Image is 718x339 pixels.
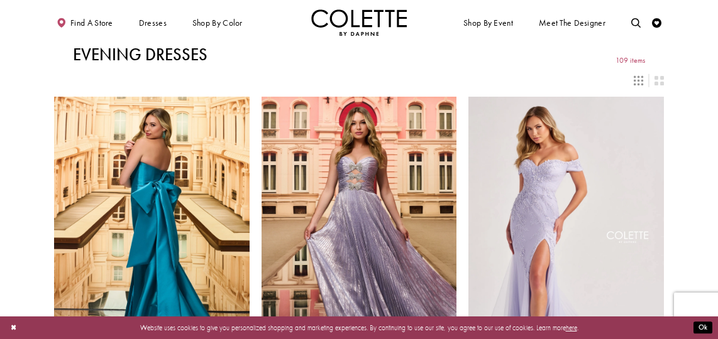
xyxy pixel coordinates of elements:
span: Dresses [139,18,167,28]
span: Shop by color [192,18,243,28]
a: Visit Home Page [311,9,407,36]
div: Layout Controls [48,70,670,90]
img: Colette by Daphne [311,9,407,36]
a: Find a store [54,9,115,36]
a: Meet the designer [536,9,608,36]
span: Shop By Event [461,9,515,36]
a: Check Wishlist [649,9,664,36]
a: Toggle search [629,9,643,36]
button: Close Dialog [6,320,21,336]
span: Switch layout to 2 columns [654,76,664,85]
button: Submit Dialog [693,322,712,334]
span: Switch layout to 3 columns [634,76,643,85]
span: Dresses [136,9,169,36]
span: Meet the designer [539,18,605,28]
span: 109 items [616,56,645,65]
span: Shop by color [190,9,245,36]
h1: Evening Dresses [73,45,207,64]
span: Find a store [70,18,113,28]
span: Shop By Event [463,18,513,28]
a: here [566,323,577,332]
p: Website uses cookies to give you personalized shopping and marketing experiences. By continuing t... [69,321,649,334]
